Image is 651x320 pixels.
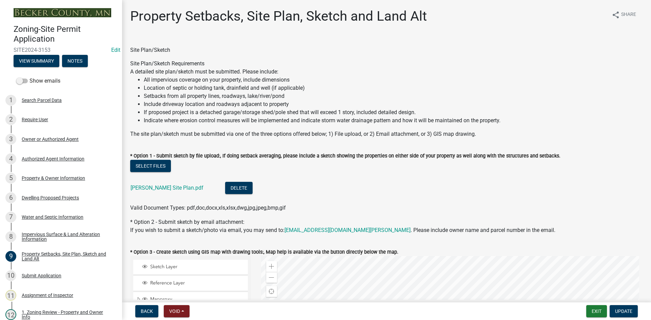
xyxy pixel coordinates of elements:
div: Assignment of Inspector [22,293,73,298]
li: Location of septic or holding tank, drainfield and well (if applicable) [144,84,643,92]
li: Indicate where erosion control measures will be implemented and indicate storm water drainage pat... [144,116,643,125]
div: Zoom out [266,272,277,283]
span: Mapproxy [149,296,245,302]
div: Impervious Surface & Land Alteration Information [22,232,111,241]
div: Search Parcel Data [22,98,62,103]
li: Mapproxy [133,292,248,308]
span: Valid Document Types: pdf,doc,docx,xls,xlsx,dwg,jpg,jpeg,bmp,gif [130,205,286,211]
div: Reference Layer [141,280,245,287]
div: 7 [5,212,16,222]
button: Notes [62,55,88,67]
span: Update [615,308,632,314]
button: shareShare [606,8,642,21]
button: Delete [225,182,253,194]
div: Property Setbacks, Site Plan, Sketch and Land Alt [22,252,111,261]
div: 6 [5,192,16,203]
div: Find my location [266,286,277,297]
span: If you wish to submit a sketch/photo via email, you may send to: . Please include owner name and ... [130,227,555,233]
div: 12 [5,309,16,320]
a: [PERSON_NAME] Site Plan.pdf [131,185,203,191]
label: * Option 3 - Create sketch using GIS map with drawing tools:, Map help is available via the butto... [130,250,398,255]
ul: Layer List [133,258,249,310]
div: Site Plan/Sketch [130,46,643,54]
div: Site Plan/Sketch Requirements [130,60,643,138]
div: Water and Septic Information [22,215,83,219]
wm-modal-confirm: Notes [62,59,88,64]
div: 8 [5,231,16,242]
div: Zoom in [266,261,277,272]
wm-modal-confirm: Summary [14,59,59,64]
wm-modal-confirm: Edit Application Number [111,47,120,53]
wm-modal-confirm: Delete Document [225,185,253,192]
span: SITE2024-3153 [14,47,108,53]
div: Submit Application [22,273,61,278]
div: Mapproxy [141,296,245,303]
div: Property & Owner Information [22,176,85,180]
button: Select files [130,160,171,172]
div: 1. Zoning Review - Property and Owner Info [22,310,111,319]
li: If proposed project is a detached garage/storage shed/pole shed that will exceed 1 story, include... [144,108,643,116]
img: Becker County, Minnesota [14,8,111,17]
button: Back [135,305,158,317]
div: A detailed site plan/sketch must be submitted. Please include: [130,68,643,125]
li: Setbacks from all property lines, roadways, lake/river/pond [144,92,643,100]
li: Include driveway location and roadways adjacent to property [144,100,643,108]
i: share [612,11,620,19]
span: Expand [136,296,141,303]
div: 9 [5,251,16,262]
button: Void [164,305,190,317]
div: 2 [5,114,16,125]
div: 4 [5,153,16,164]
span: Back [141,308,153,314]
div: Sketch Layer [141,264,245,271]
span: Share [621,11,636,19]
button: Exit [586,305,607,317]
li: Reference Layer [133,276,248,291]
div: Require User [22,117,48,122]
h4: Zoning-Site Permit Application [14,24,117,44]
div: 3 [5,134,16,145]
h1: Property Setbacks, Site Plan, Sketch and Land Alt [130,8,427,24]
li: Sketch Layer [133,260,248,275]
a: [EMAIL_ADDRESS][DOMAIN_NAME][PERSON_NAME] [284,227,411,233]
button: View Summary [14,55,59,67]
li: All impervious coverage on your property, include dimensions [144,76,643,84]
span: Sketch Layer [149,264,245,270]
div: 10 [5,270,16,281]
div: The site plan/sketch must be submitted via one of the three options offered below; 1) File upload... [130,130,643,138]
label: Show emails [16,77,60,85]
div: * Option 2 - Submit sketch by email attachment: [130,218,643,234]
div: Dwelling Proposed Projects [22,195,79,200]
button: Update [610,305,638,317]
a: Edit [111,47,120,53]
span: Reference Layer [149,280,245,286]
div: Authorized Agent Information [22,156,84,161]
div: 1 [5,95,16,106]
div: 5 [5,173,16,184]
span: Void [169,308,180,314]
div: 11 [5,290,16,301]
label: * Option 1 - Submit sketch by file upload:, If doing setback averaging, please include a sketch s... [130,154,560,158]
div: Owner or Authorized Agent [22,137,79,142]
